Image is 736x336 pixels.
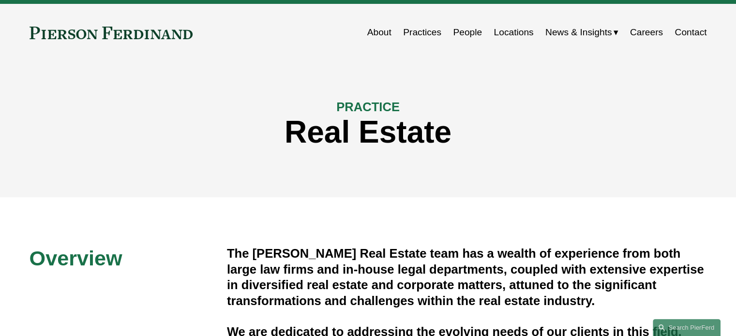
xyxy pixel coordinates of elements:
[30,247,122,270] span: Overview
[403,23,441,42] a: Practices
[453,23,482,42] a: People
[675,23,706,42] a: Contact
[545,23,618,42] a: folder dropdown
[227,246,707,308] h4: The [PERSON_NAME] Real Estate team has a wealth of experience from both large law firms and in-ho...
[367,23,391,42] a: About
[336,100,400,114] span: PRACTICE
[630,23,663,42] a: Careers
[545,24,612,41] span: News & Insights
[30,115,707,150] h1: Real Estate
[494,23,533,42] a: Locations
[653,319,721,336] a: Search this site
